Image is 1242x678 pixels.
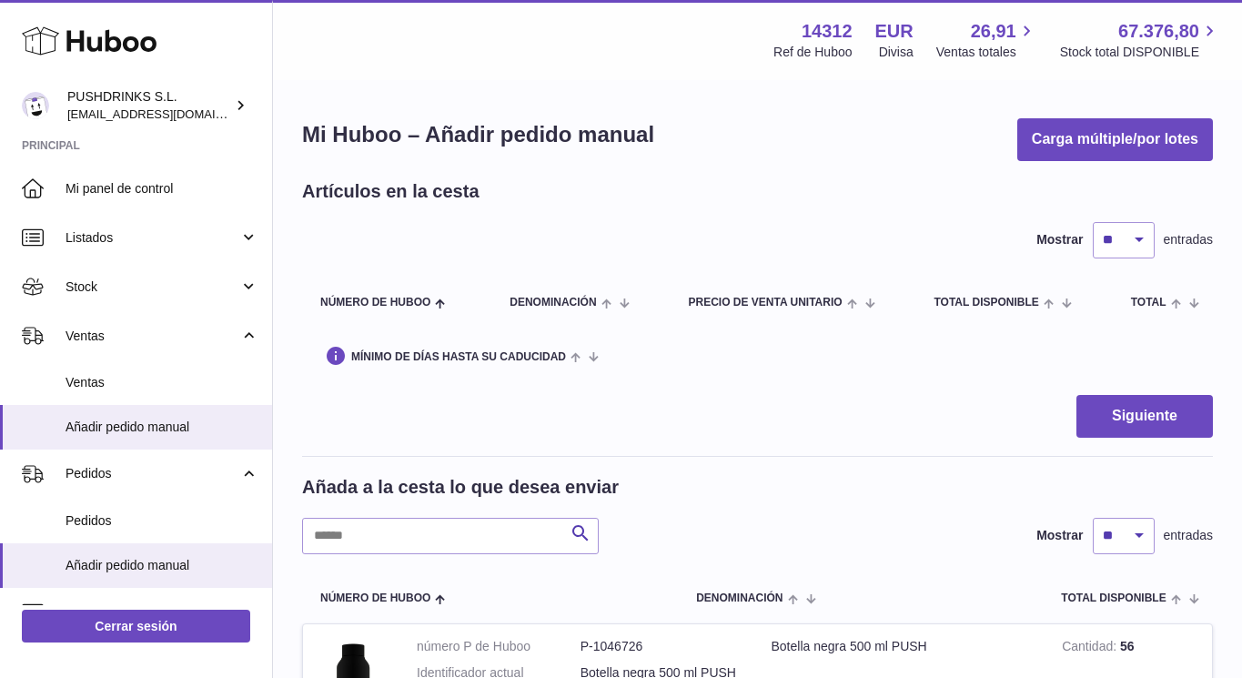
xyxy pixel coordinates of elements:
span: Total [1131,297,1166,309]
span: entradas [1164,527,1213,544]
span: 26,91 [971,19,1016,44]
div: Ref de Huboo [773,44,852,61]
span: Mi panel de control [66,180,258,197]
span: Total DISPONIBLE [1061,592,1166,604]
span: Número de Huboo [320,297,430,309]
strong: Cantidad [1062,639,1120,658]
span: Pedidos [66,465,239,482]
strong: 14312 [802,19,853,44]
strong: EUR [875,19,914,44]
span: Pedidos [66,512,258,530]
a: Cerrar sesión [22,610,250,643]
button: Carga múltiple/por lotes [1017,118,1213,161]
span: Mínimo de días hasta su caducidad [351,351,566,363]
span: Añadir pedido manual [66,419,258,436]
div: PUSHDRINKS S.L. [67,88,231,123]
button: Siguiente [1076,395,1213,438]
dd: P-1046726 [581,638,744,655]
span: Añadir pedido manual [66,557,258,574]
span: Total DISPONIBLE [934,297,1038,309]
a: 67.376,80 Stock total DISPONIBLE [1060,19,1220,61]
label: Mostrar [1036,527,1083,544]
h2: Añada a la cesta lo que desea enviar [302,475,619,500]
a: 26,91 Ventas totales [936,19,1037,61]
h1: Mi Huboo – Añadir pedido manual [302,120,654,149]
span: Ventas totales [936,44,1037,61]
span: Listados [66,229,239,247]
span: Denominación [510,297,596,309]
span: Stock total DISPONIBLE [1060,44,1220,61]
span: entradas [1164,231,1213,248]
span: Denominación [696,592,783,604]
span: [EMAIL_ADDRESS][DOMAIN_NAME] [67,106,268,121]
span: Ventas [66,328,239,345]
span: Precio de venta unitario [688,297,842,309]
span: Número de Huboo [320,592,430,604]
span: 67.376,80 [1118,19,1199,44]
img: framos@pushdrinks.es [22,92,49,119]
span: Uso [66,603,258,621]
span: Stock [66,278,239,296]
span: Ventas [66,374,258,391]
label: Mostrar [1036,231,1083,248]
dt: número P de Huboo [417,638,581,655]
h2: Artículos en la cesta [302,179,480,204]
div: Divisa [879,44,914,61]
